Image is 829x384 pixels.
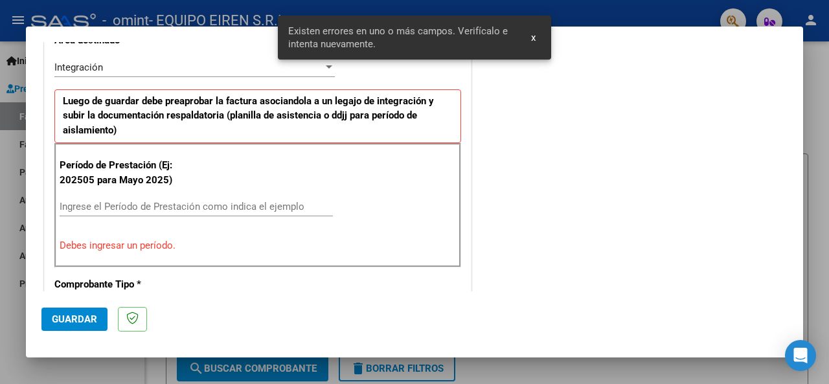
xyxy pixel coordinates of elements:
div: Open Intercom Messenger [785,340,816,371]
p: Comprobante Tipo * [54,277,176,292]
p: Período de Prestación (Ej: 202505 para Mayo 2025) [60,158,179,187]
span: Guardar [52,313,97,325]
span: Existen errores en uno o más campos. Verifícalo e intenta nuevamente. [288,25,516,51]
p: Debes ingresar un período. [60,238,456,253]
span: x [531,32,536,43]
button: x [521,26,546,49]
span: Integración [54,62,103,73]
button: Guardar [41,308,108,331]
strong: Luego de guardar debe preaprobar la factura asociandola a un legajo de integración y subir la doc... [63,95,434,136]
